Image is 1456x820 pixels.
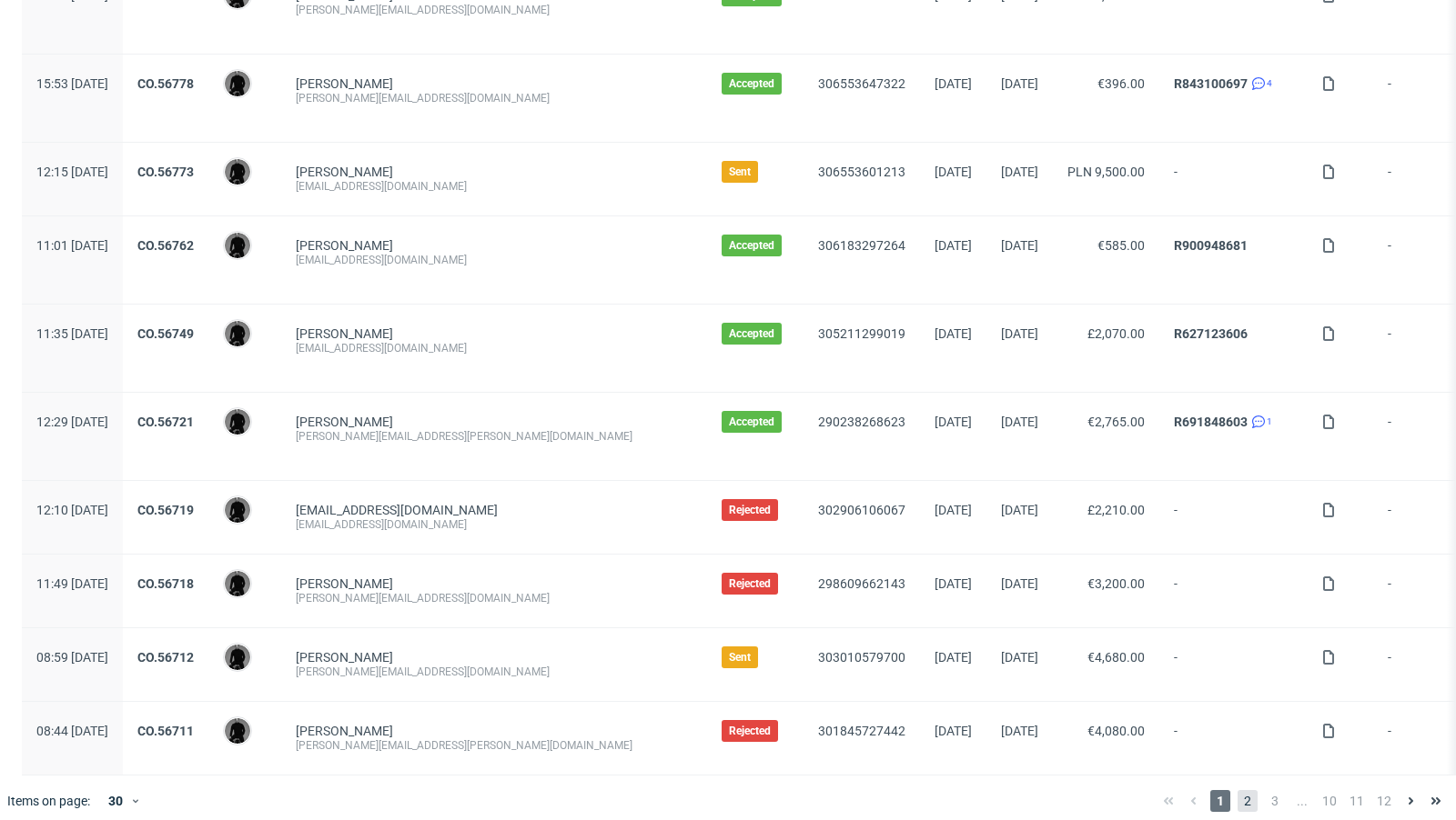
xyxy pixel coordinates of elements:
span: - [1388,326,1456,370]
span: [DATE] [1001,238,1038,253]
span: €3,200.00 [1087,576,1145,591]
a: CO.56718 [137,576,194,591]
span: ... [1292,790,1312,812]
span: - [1388,650,1456,679]
img: Dawid Urbanowicz [225,159,250,185]
span: Items on page: [7,792,90,810]
span: 12:10 [DATE] [36,503,108,517]
a: [PERSON_NAME] [296,650,393,665]
span: 1 [1210,790,1230,812]
span: Rejected [729,503,771,517]
a: 306553601213 [818,165,905,179]
img: Dawid Urbanowicz [225,321,250,346]
span: - [1174,503,1292,532]
span: [DATE] [935,415,972,429]
span: 4 [1267,76,1272,91]
span: PLN 9,500.00 [1067,165,1145,179]
span: [DATE] [1001,326,1038,341]
a: R900948681 [1174,238,1248,253]
a: 4 [1248,76,1272,91]
span: €585.00 [1097,238,1145,253]
a: CO.56749 [137,326,194,341]
span: €2,765.00 [1087,415,1145,429]
a: 306183297264 [818,238,905,253]
img: Dawid Urbanowicz [225,571,250,596]
span: [DATE] [935,724,972,738]
a: 306553647322 [818,76,905,91]
span: - [1388,415,1456,458]
div: 30 [97,788,130,814]
a: R627123606 [1174,326,1248,341]
span: Accepted [729,326,774,341]
a: CO.56711 [137,724,194,738]
span: 11 [1347,790,1367,812]
div: [PERSON_NAME][EMAIL_ADDRESS][PERSON_NAME][DOMAIN_NAME] [296,738,693,753]
span: [DATE] [1001,165,1038,179]
div: [EMAIL_ADDRESS][DOMAIN_NAME] [296,341,693,355]
img: Dawid Urbanowicz [225,71,250,96]
span: €4,080.00 [1087,724,1145,738]
span: £2,070.00 [1087,326,1145,341]
a: [PERSON_NAME] [296,415,393,429]
a: 303010579700 [818,650,905,665]
span: 08:44 [DATE] [36,724,108,738]
span: - [1388,165,1456,194]
img: Dawid Urbanowicz [225,233,250,258]
span: Accepted [729,238,774,253]
span: Accepted [729,76,774,91]
span: [DATE] [1001,650,1038,665]
span: 08:59 [DATE] [36,650,108,665]
div: [PERSON_NAME][EMAIL_ADDRESS][DOMAIN_NAME] [296,665,693,679]
span: [DATE] [935,238,972,253]
span: £2,210.00 [1087,503,1145,517]
span: - [1388,724,1456,753]
a: R691848603 [1174,415,1248,429]
img: Dawid Urbanowicz [225,645,250,670]
a: 301845727442 [818,724,905,738]
img: Dawid Urbanowicz [225,497,250,523]
img: Dawid Urbanowicz [225,409,250,435]
a: CO.56773 [137,165,194,179]
div: [EMAIL_ADDRESS][DOMAIN_NAME] [296,517,693,532]
a: CO.56778 [137,76,194,91]
span: 3 [1265,790,1285,812]
a: 305211299019 [818,326,905,341]
span: - [1388,576,1456,605]
span: [DATE] [1001,724,1038,738]
a: [PERSON_NAME] [296,326,393,341]
a: CO.56712 [137,650,194,665]
span: 12:15 [DATE] [36,165,108,179]
span: [DATE] [1001,76,1038,91]
span: 11:35 [DATE] [36,326,108,341]
span: Rejected [729,724,771,738]
img: Dawid Urbanowicz [225,718,250,744]
span: - [1174,165,1292,194]
span: [DATE] [1001,503,1038,517]
span: 1 [1267,415,1272,429]
span: - [1388,238,1456,282]
span: [DATE] [935,165,972,179]
span: [DATE] [1001,576,1038,591]
a: 298609662143 [818,576,905,591]
a: [PERSON_NAME] [296,238,393,253]
a: [PERSON_NAME] [296,724,393,738]
span: €4,680.00 [1087,650,1145,665]
span: 11:01 [DATE] [36,238,108,253]
span: - [1174,576,1292,605]
a: 290238268623 [818,415,905,429]
span: Sent [729,165,751,179]
a: R843100697 [1174,76,1248,91]
span: Sent [729,650,751,665]
span: 2 [1238,790,1258,812]
span: 10 [1319,790,1340,812]
span: - [1174,650,1292,679]
div: [PERSON_NAME][EMAIL_ADDRESS][DOMAIN_NAME] [296,91,693,105]
span: [EMAIL_ADDRESS][DOMAIN_NAME] [296,503,498,517]
span: €396.00 [1097,76,1145,91]
span: [DATE] [935,650,972,665]
div: [EMAIL_ADDRESS][DOMAIN_NAME] [296,253,693,267]
span: 15:53 [DATE] [36,76,108,91]
span: [DATE] [935,503,972,517]
a: [PERSON_NAME] [296,165,393,179]
a: 1 [1248,415,1272,429]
